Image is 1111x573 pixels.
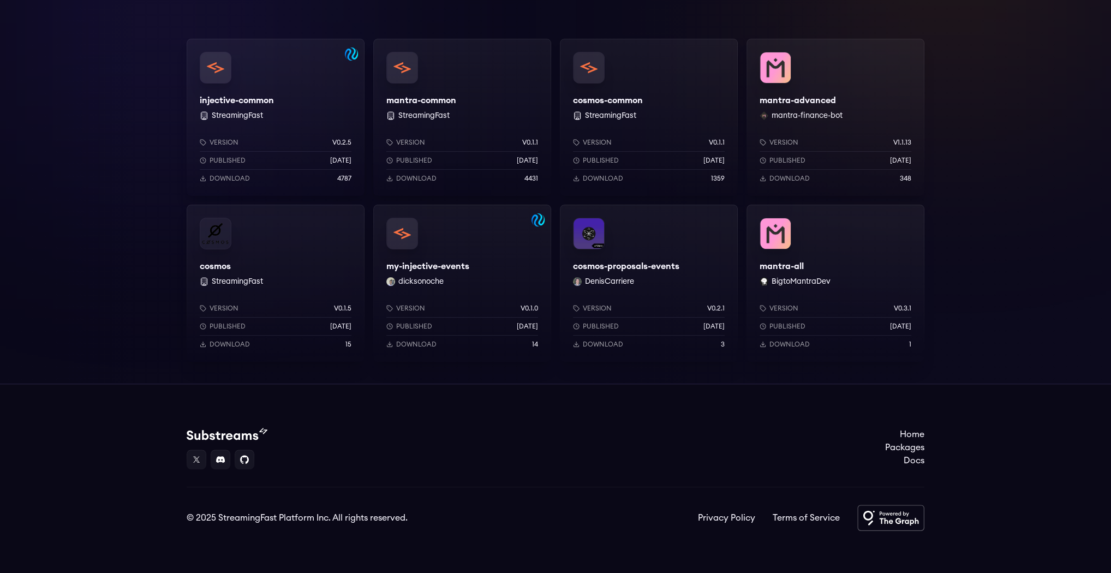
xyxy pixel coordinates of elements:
[769,340,810,349] p: Download
[583,322,619,331] p: Published
[187,428,267,441] img: Substream's logo
[532,340,538,349] p: 14
[396,340,437,349] p: Download
[330,322,351,331] p: [DATE]
[522,138,538,147] p: v0.1.1
[398,276,444,287] button: dicksonoche
[583,304,612,313] p: Version
[703,156,725,165] p: [DATE]
[187,205,365,362] a: cosmoscosmos StreamingFastVersionv0.1.5Published[DATE]Download15
[894,304,911,313] p: v0.3.1
[210,138,238,147] p: Version
[345,47,358,61] img: Filter by injective-mainnet network
[885,441,924,454] a: Packages
[332,138,351,147] p: v0.2.5
[210,322,246,331] p: Published
[707,304,725,313] p: v0.2.1
[583,174,623,183] p: Download
[210,156,246,165] p: Published
[885,454,924,467] a: Docs
[698,511,755,524] a: Privacy Policy
[210,174,250,183] p: Download
[746,205,924,362] a: mantra-allmantra-allBigtoMantraDev BigtoMantraDevVersionv0.3.1Published[DATE]Download1
[396,156,432,165] p: Published
[893,138,911,147] p: v1.1.13
[711,174,725,183] p: 1359
[330,156,351,165] p: [DATE]
[583,138,612,147] p: Version
[885,428,924,441] a: Home
[210,340,250,349] p: Download
[773,511,840,524] a: Terms of Service
[909,340,911,349] p: 1
[212,276,263,287] button: StreamingFast
[187,511,408,524] div: © 2025 StreamingFast Platform Inc. All rights reserved.
[396,138,425,147] p: Version
[769,304,798,313] p: Version
[583,156,619,165] p: Published
[398,110,450,121] button: StreamingFast
[769,156,805,165] p: Published
[709,138,725,147] p: v0.1.1
[210,304,238,313] p: Version
[583,340,623,349] p: Download
[721,340,725,349] p: 3
[212,110,263,121] button: StreamingFast
[334,304,351,313] p: v0.1.5
[585,276,634,287] button: DenisCarriere
[772,276,831,287] button: BigtoMantraDev
[900,174,911,183] p: 348
[517,156,538,165] p: [DATE]
[857,505,924,531] img: Powered by The Graph
[560,39,738,196] a: cosmos-commoncosmos-common StreamingFastVersionv0.1.1Published[DATE]Download1359
[531,213,545,226] img: Filter by injective-mainnet network
[337,174,351,183] p: 4787
[746,39,924,196] a: mantra-advancedmantra-advancedmantra-finance-bot mantra-finance-botVersionv1.1.13Published[DATE]D...
[187,39,365,196] a: Filter by injective-mainnet networkinjective-commoninjective-common StreamingFastVersionv0.2.5Pub...
[524,174,538,183] p: 4431
[396,174,437,183] p: Download
[373,205,551,362] a: Filter by injective-mainnet networkmy-injective-eventsmy-injective-eventsdicksonoche dicksonocheV...
[396,322,432,331] p: Published
[517,322,538,331] p: [DATE]
[769,138,798,147] p: Version
[772,110,843,121] button: mantra-finance-bot
[396,304,425,313] p: Version
[769,174,810,183] p: Download
[373,39,551,196] a: mantra-commonmantra-common StreamingFastVersionv0.1.1Published[DATE]Download4431
[521,304,538,313] p: v0.1.0
[560,205,738,362] a: cosmos-proposals-eventscosmos-proposals-eventsDenisCarriere DenisCarriereVersionv0.2.1Published[D...
[345,340,351,349] p: 15
[890,322,911,331] p: [DATE]
[890,156,911,165] p: [DATE]
[769,322,805,331] p: Published
[585,110,636,121] button: StreamingFast
[703,322,725,331] p: [DATE]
